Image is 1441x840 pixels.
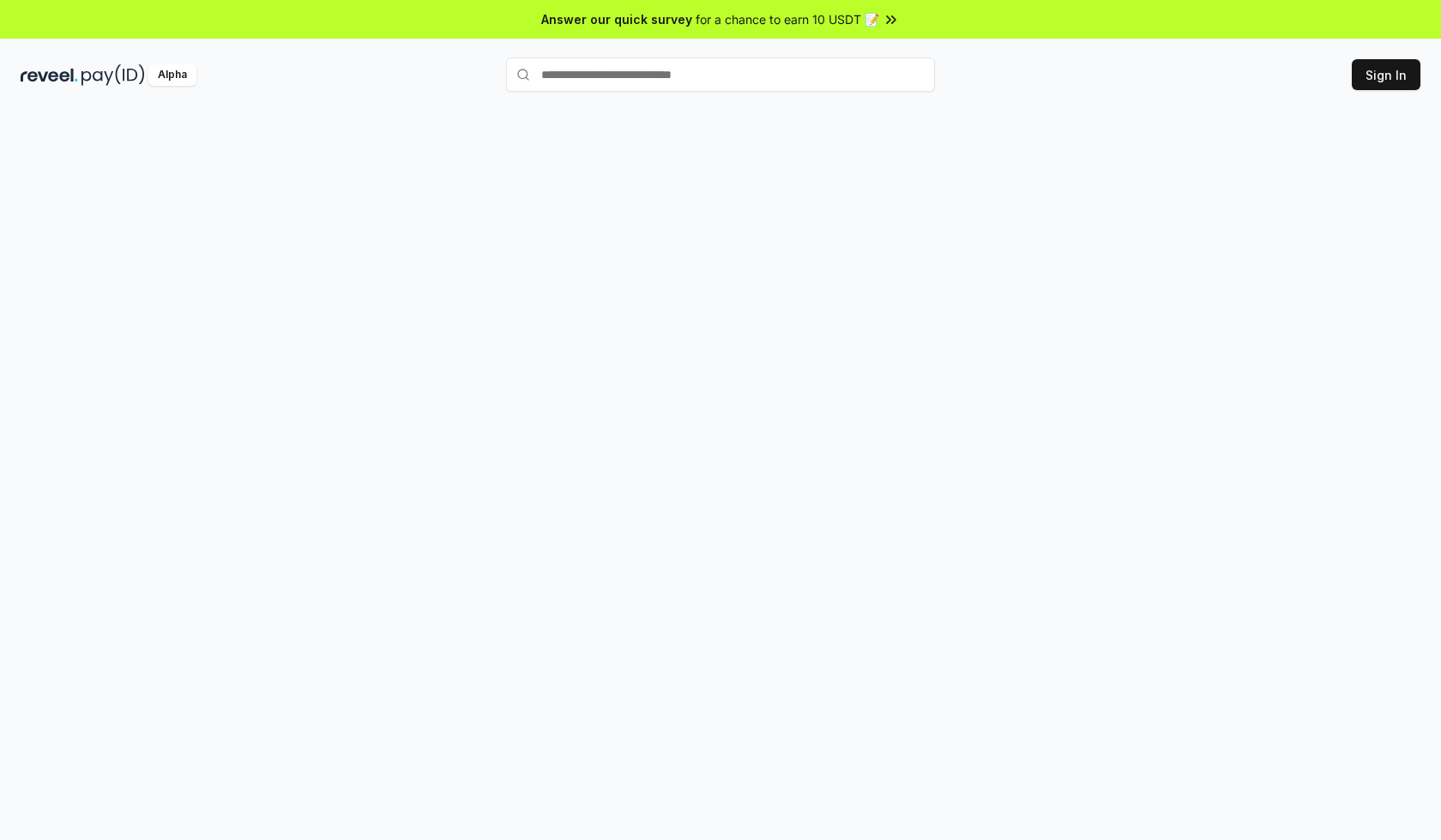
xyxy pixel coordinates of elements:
[696,10,879,28] span: for a chance to earn 10 USDT 📝
[1352,59,1420,90] button: Sign In
[541,10,692,28] span: Answer our quick survey
[81,64,145,86] img: pay_id
[148,64,196,86] div: Alpha
[21,64,78,86] img: reveel_dark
